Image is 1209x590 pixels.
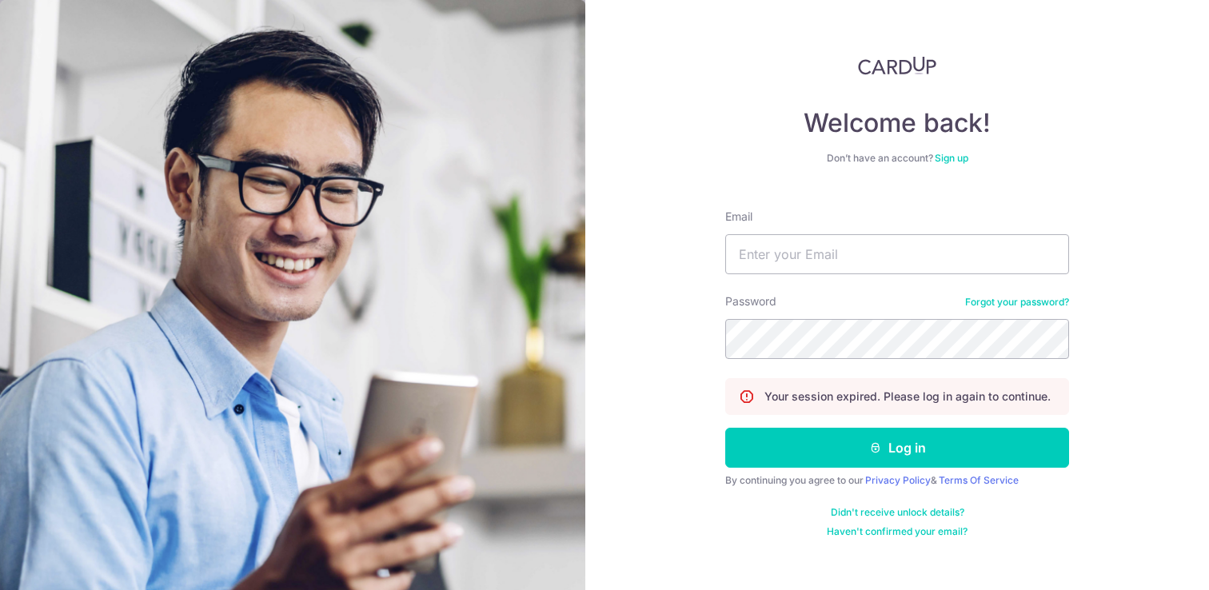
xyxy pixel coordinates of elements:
[725,234,1069,274] input: Enter your Email
[831,506,964,519] a: Didn't receive unlock details?
[939,474,1019,486] a: Terms Of Service
[935,152,968,164] a: Sign up
[865,474,931,486] a: Privacy Policy
[725,293,776,309] label: Password
[858,56,936,75] img: CardUp Logo
[725,152,1069,165] div: Don’t have an account?
[827,525,968,538] a: Haven't confirmed your email?
[965,296,1069,309] a: Forgot your password?
[725,428,1069,468] button: Log in
[725,209,752,225] label: Email
[725,474,1069,487] div: By continuing you agree to our &
[725,107,1069,139] h4: Welcome back!
[764,389,1051,405] p: Your session expired. Please log in again to continue.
